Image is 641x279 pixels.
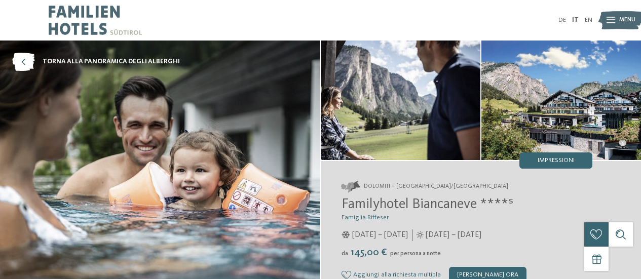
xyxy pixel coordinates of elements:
[426,229,481,241] span: [DATE] – [DATE]
[43,57,180,66] span: torna alla panoramica degli alberghi
[619,16,635,24] span: Menu
[364,183,508,191] span: Dolomiti – [GEOGRAPHIC_DATA]/[GEOGRAPHIC_DATA]
[321,41,481,160] img: Il nostro family hotel a Selva: una vacanza da favola
[342,214,389,221] span: Famiglia Riffeser
[572,17,579,23] a: IT
[349,248,389,258] span: 145,00 €
[12,53,180,71] a: torna alla panoramica degli alberghi
[585,17,592,23] a: EN
[538,157,575,164] span: Impressioni
[481,41,641,160] img: Il nostro family hotel a Selva: una vacanza da favola
[342,197,513,212] span: Familyhotel Biancaneve ****ˢ
[342,251,348,257] span: da
[390,251,441,257] span: per persona a notte
[352,229,408,241] span: [DATE] – [DATE]
[417,231,424,238] i: Orari d'apertura estate
[353,271,441,278] span: Aggiungi alla richiesta multipla
[558,17,566,23] a: DE
[342,231,350,238] i: Orari d'apertura inverno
